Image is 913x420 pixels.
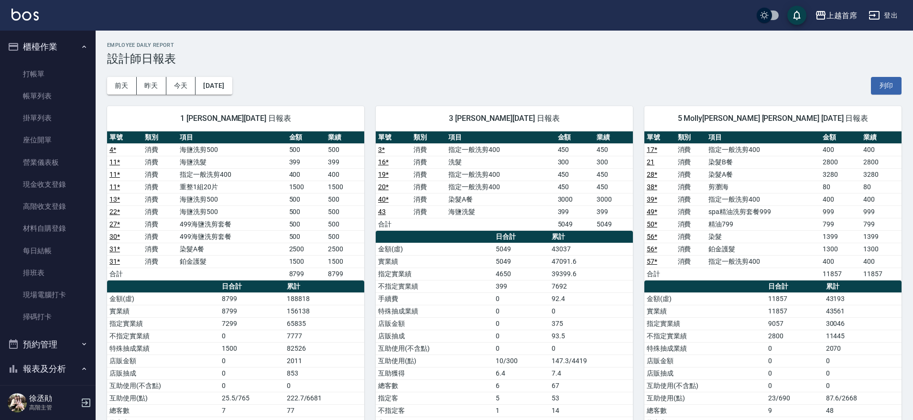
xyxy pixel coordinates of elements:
[376,367,493,379] td: 互助獲得
[594,143,633,156] td: 450
[287,156,326,168] td: 399
[824,392,902,404] td: 87.6/2668
[675,168,706,181] td: 消費
[549,392,633,404] td: 53
[411,168,446,181] td: 消費
[326,243,364,255] td: 2500
[766,342,823,355] td: 0
[107,305,219,317] td: 實業績
[861,218,902,230] td: 799
[326,181,364,193] td: 1500
[811,6,861,25] button: 上越首席
[107,42,902,48] h2: Employee Daily Report
[787,6,806,25] button: save
[644,355,766,367] td: 店販金額
[376,131,411,144] th: 單號
[644,305,766,317] td: 實業績
[107,268,142,280] td: 合計
[4,306,92,328] a: 掃碼打卡
[675,243,706,255] td: 消費
[4,356,92,381] button: 報表及分析
[284,305,364,317] td: 156138
[287,143,326,156] td: 500
[177,168,286,181] td: 指定一般洗剪400
[871,77,902,95] button: 列印
[706,193,820,205] td: 指定一般洗剪400
[493,305,549,317] td: 0
[446,143,555,156] td: 指定一般洗剪400
[219,379,284,392] td: 0
[549,268,633,280] td: 39399.6
[376,342,493,355] td: 互助使用(不含點)
[287,205,326,218] td: 500
[555,193,594,205] td: 3000
[706,243,820,255] td: 鉑金護髮
[861,205,902,218] td: 999
[675,143,706,156] td: 消費
[493,392,549,404] td: 5
[411,143,446,156] td: 消費
[820,131,861,144] th: 金額
[675,156,706,168] td: 消費
[287,255,326,268] td: 1500
[706,181,820,193] td: 剪瀏海
[824,379,902,392] td: 0
[493,231,549,243] th: 日合計
[107,131,364,280] table: a dense table
[766,392,823,404] td: 23/690
[549,243,633,255] td: 43037
[555,156,594,168] td: 300
[594,205,633,218] td: 399
[287,181,326,193] td: 1500
[675,193,706,205] td: 消費
[142,143,178,156] td: 消費
[137,77,166,95] button: 昨天
[861,268,902,280] td: 11857
[166,77,196,95] button: 今天
[142,218,178,230] td: 消費
[284,355,364,367] td: 2011
[493,268,549,280] td: 4650
[549,255,633,268] td: 47091.6
[287,243,326,255] td: 2500
[675,131,706,144] th: 類別
[644,342,766,355] td: 特殊抽成業績
[142,243,178,255] td: 消費
[549,292,633,305] td: 92.4
[411,131,446,144] th: 類別
[177,230,286,243] td: 499海鹽洗剪套餐
[766,379,823,392] td: 0
[446,193,555,205] td: 染髮A餐
[549,317,633,330] td: 375
[766,404,823,417] td: 9
[644,317,766,330] td: 指定實業績
[4,151,92,173] a: 營業儀表板
[4,107,92,129] a: 掛單列表
[644,392,766,404] td: 互助使用(點)
[493,280,549,292] td: 399
[376,305,493,317] td: 特殊抽成業績
[326,230,364,243] td: 500
[107,131,142,144] th: 單號
[766,292,823,305] td: 11857
[4,284,92,306] a: 現場電腦打卡
[594,168,633,181] td: 450
[284,280,364,293] th: 累計
[219,330,284,342] td: 0
[284,379,364,392] td: 0
[549,342,633,355] td: 0
[4,34,92,59] button: 櫃檯作業
[766,367,823,379] td: 0
[824,342,902,355] td: 2070
[493,367,549,379] td: 6.4
[766,355,823,367] td: 0
[411,181,446,193] td: 消費
[861,143,902,156] td: 400
[766,317,823,330] td: 9057
[4,262,92,284] a: 排班表
[493,404,549,417] td: 1
[644,131,675,144] th: 單號
[675,230,706,243] td: 消費
[107,77,137,95] button: 前天
[326,255,364,268] td: 1500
